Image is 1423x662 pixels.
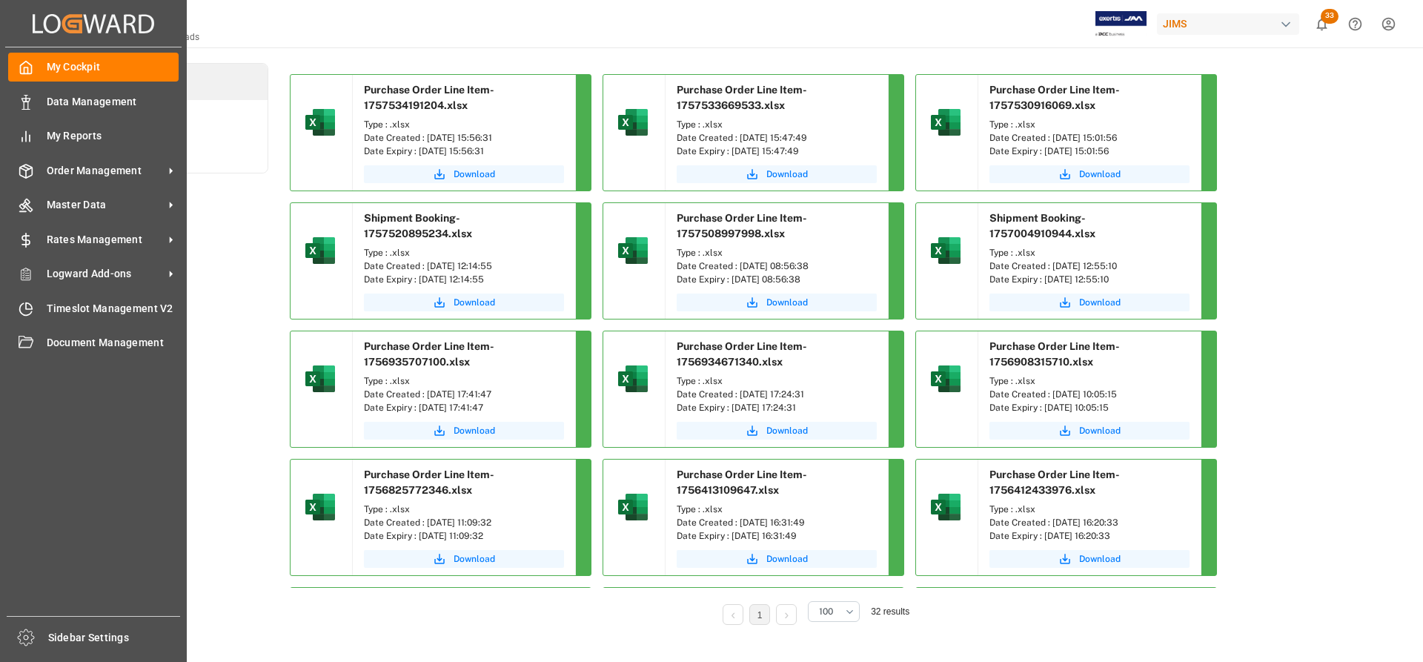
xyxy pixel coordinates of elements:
button: JIMS [1157,10,1305,38]
span: Purchase Order Line Item-1756825772346.xlsx [364,469,494,496]
button: Download [364,550,564,568]
div: Date Expiry : [DATE] 11:09:32 [364,529,564,543]
img: microsoft-excel-2019--v1.png [615,361,651,397]
div: Date Created : [DATE] 12:14:55 [364,259,564,273]
img: microsoft-excel-2019--v1.png [302,361,338,397]
button: Download [989,294,1190,311]
a: Download [989,165,1190,183]
div: Date Created : [DATE] 16:20:33 [989,516,1190,529]
span: Download [766,168,808,181]
img: Exertis%20JAM%20-%20Email%20Logo.jpg_1722504956.jpg [1095,11,1147,37]
span: Download [1079,168,1121,181]
div: Type : .xlsx [364,374,564,388]
span: Purchase Order Line Item-1756412433976.xlsx [989,469,1120,496]
span: Download [454,168,495,181]
span: Download [454,552,495,566]
div: Date Created : [DATE] 10:05:15 [989,388,1190,401]
button: Download [677,550,877,568]
a: Download [989,550,1190,568]
button: Download [677,422,877,440]
div: Type : .xlsx [364,246,564,259]
span: Timeslot Management V2 [47,301,179,317]
span: Download [454,296,495,309]
div: Type : .xlsx [677,246,877,259]
div: Date Expiry : [DATE] 12:55:10 [989,273,1190,286]
span: Data Management [47,94,179,110]
div: Date Expiry : [DATE] 12:14:55 [364,273,564,286]
span: Logward Add-ons [47,266,164,282]
span: Master Data [47,197,164,213]
div: JIMS [1157,13,1299,35]
a: My Cockpit [8,53,179,82]
div: Date Expiry : [DATE] 17:41:47 [364,401,564,414]
div: Date Expiry : [DATE] 10:05:15 [989,401,1190,414]
button: show 33 new notifications [1305,7,1339,41]
span: 33 [1321,9,1339,24]
img: microsoft-excel-2019--v1.png [302,489,338,525]
span: Purchase Order Line Item-1756934671340.xlsx [677,340,807,368]
span: Download [1079,296,1121,309]
div: Date Expiry : [DATE] 15:01:56 [989,145,1190,158]
img: microsoft-excel-2019--v1.png [302,233,338,268]
div: Date Expiry : [DATE] 15:56:31 [364,145,564,158]
button: Download [364,165,564,183]
span: Purchase Order Line Item-1757530916069.xlsx [989,84,1120,111]
div: Date Expiry : [DATE] 17:24:31 [677,401,877,414]
span: Purchase Order Line Item-1757508997998.xlsx [677,212,807,239]
a: Data Management [8,87,179,116]
span: Download [766,552,808,566]
div: Date Expiry : [DATE] 16:20:33 [989,529,1190,543]
a: My Reports [8,122,179,150]
span: Sidebar Settings [48,630,181,646]
div: Date Created : [DATE] 15:56:31 [364,131,564,145]
button: Download [364,294,564,311]
span: Document Management [47,335,179,351]
img: microsoft-excel-2019--v1.png [928,361,963,397]
div: Type : .xlsx [364,118,564,131]
div: Date Expiry : [DATE] 16:31:49 [677,529,877,543]
span: My Reports [47,128,179,144]
div: Date Expiry : [DATE] 15:47:49 [677,145,877,158]
a: Download [677,294,877,311]
div: Date Created : [DATE] 17:24:31 [677,388,877,401]
span: 100 [819,605,833,618]
div: Type : .xlsx [989,118,1190,131]
div: Type : .xlsx [677,374,877,388]
span: Purchase Order Line Item-1756908315710.xlsx [989,340,1120,368]
div: Date Created : [DATE] 11:09:32 [364,516,564,529]
div: Type : .xlsx [989,246,1190,259]
a: Document Management [8,328,179,357]
div: Type : .xlsx [677,503,877,516]
li: 1 [749,604,770,625]
div: Date Expiry : [DATE] 08:56:38 [677,273,877,286]
span: Download [454,424,495,437]
button: Download [364,422,564,440]
a: Timeslot Management V2 [8,294,179,322]
a: Download [677,165,877,183]
button: open menu [808,601,860,622]
div: Date Created : [DATE] 17:41:47 [364,388,564,401]
span: Purchase Order Line Item-1756413109647.xlsx [677,469,807,496]
img: microsoft-excel-2019--v1.png [615,489,651,525]
img: microsoft-excel-2019--v1.png [615,105,651,140]
span: Purchase Order Line Item-1757533669533.xlsx [677,84,807,111]
span: Download [1079,552,1121,566]
a: 1 [757,610,763,620]
img: microsoft-excel-2019--v1.png [615,233,651,268]
div: Date Created : [DATE] 08:56:38 [677,259,877,273]
span: Purchase Order Line Item-1756935707100.xlsx [364,340,494,368]
span: Shipment Booking-1757520895234.xlsx [364,212,472,239]
button: Download [989,422,1190,440]
li: Previous Page [723,604,743,625]
div: Date Created : [DATE] 15:01:56 [989,131,1190,145]
span: 32 results [871,606,909,617]
button: Help Center [1339,7,1372,41]
span: Shipment Booking-1757004910944.xlsx [989,212,1095,239]
div: Type : .xlsx [989,503,1190,516]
